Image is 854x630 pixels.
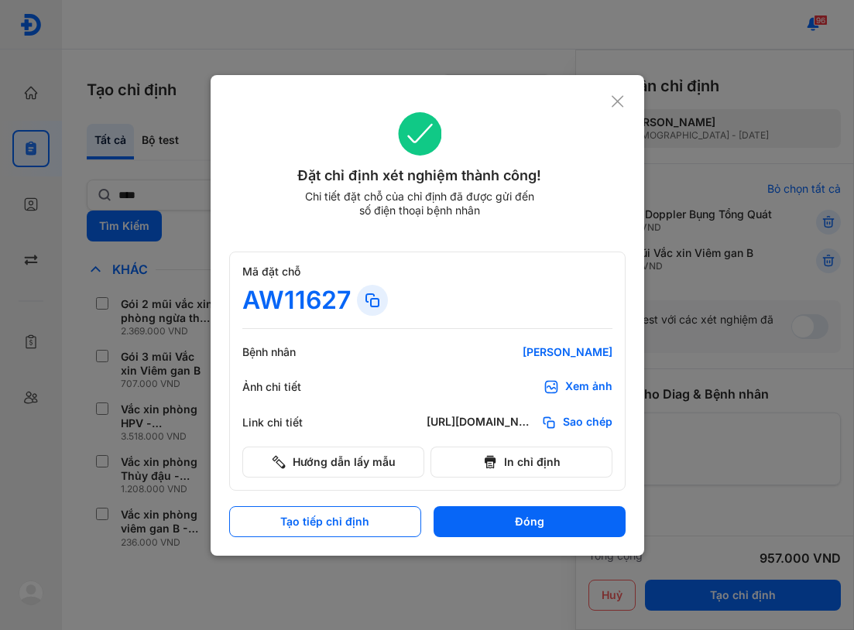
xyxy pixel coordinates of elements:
[242,265,612,279] div: Mã đặt chỗ
[427,345,612,359] div: [PERSON_NAME]
[229,165,611,187] div: Đặt chỉ định xét nghiệm thành công!
[565,379,612,395] div: Xem ảnh
[242,380,335,394] div: Ảnh chi tiết
[242,345,335,359] div: Bệnh nhân
[427,415,535,430] div: [URL][DOMAIN_NAME]
[242,416,335,430] div: Link chi tiết
[434,506,626,537] button: Đóng
[242,447,424,478] button: Hướng dẫn lấy mẫu
[563,415,612,430] span: Sao chép
[430,447,612,478] button: In chỉ định
[298,190,541,217] div: Chi tiết đặt chỗ của chỉ định đã được gửi đến số điện thoại bệnh nhân
[242,285,351,316] div: AW11627
[229,506,421,537] button: Tạo tiếp chỉ định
